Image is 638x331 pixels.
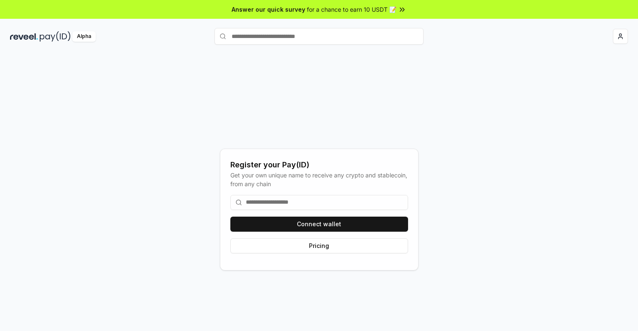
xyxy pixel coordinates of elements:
div: Alpha [72,31,96,42]
img: pay_id [40,31,71,42]
span: Answer our quick survey [232,5,305,14]
button: Pricing [230,238,408,253]
img: reveel_dark [10,31,38,42]
div: Register your Pay(ID) [230,159,408,171]
div: Get your own unique name to receive any crypto and stablecoin, from any chain [230,171,408,188]
span: for a chance to earn 10 USDT 📝 [307,5,396,14]
button: Connect wallet [230,217,408,232]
